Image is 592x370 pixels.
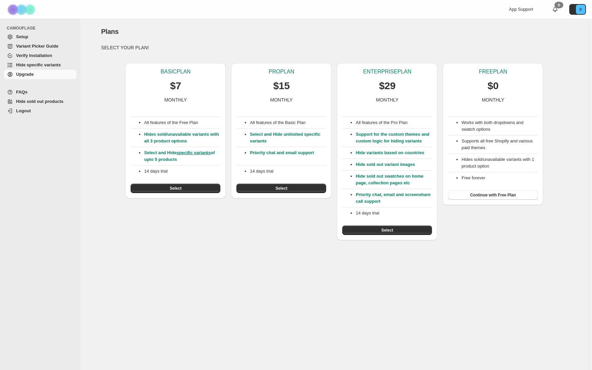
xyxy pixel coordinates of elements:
[488,79,499,92] p: $0
[276,186,287,191] span: Select
[273,79,290,92] p: $15
[448,190,538,200] button: Continue with Free Plan
[356,161,432,168] p: Hide sold out variant images
[5,0,39,19] img: Camouflage
[356,131,432,144] p: Support for the custom themes and custom logic for hiding variants
[554,2,563,8] div: 0
[161,68,191,75] p: BASIC PLAN
[101,44,568,51] p: SELECT YOUR PLAN!
[236,184,326,193] button: Select
[250,168,326,175] p: 14 days trial
[479,68,507,75] p: FREE PLAN
[270,97,293,103] p: MONTHLY
[144,119,220,126] p: All features of the Free Plan
[482,97,504,103] p: MONTHLY
[342,226,432,235] button: Select
[461,175,538,181] li: Free forever
[16,44,58,49] span: Variant Picker Guide
[356,149,432,156] p: Hide variants based on countries
[16,99,64,104] span: Hide sold out products
[144,168,220,175] p: 14 days trial
[509,7,533,12] span: App Support
[356,191,432,205] p: Priority chat, email and screenshare call support
[16,34,28,39] span: Setup
[250,149,326,163] p: Priority chat and email support
[144,149,220,163] p: Select and Hide of upto 5 products
[4,97,76,106] a: Hide sold out products
[576,5,585,14] span: Avatar with initials B
[250,131,326,144] p: Select and Hide unlimited specific variants
[4,87,76,97] a: FAQs
[164,97,187,103] p: MONTHLY
[4,32,76,42] a: Setup
[376,97,398,103] p: MONTHLY
[170,186,181,191] span: Select
[269,68,294,75] p: PRO PLAN
[552,6,559,13] a: 0
[4,70,76,79] a: Upgrade
[101,28,119,35] span: Plans
[356,210,432,217] p: 14 days trial
[250,119,326,126] p: All features of the Basic Plan
[16,53,52,58] span: Verify Installation
[4,51,76,60] a: Verify Installation
[16,62,61,67] span: Hide specific variants
[461,119,538,133] li: Works with both dropdowns and swatch options
[363,68,411,75] p: ENTERPRISE PLAN
[4,106,76,116] a: Logout
[144,131,220,144] p: Hides sold/unavailable variants with all 3 product options
[16,72,34,77] span: Upgrade
[16,108,31,113] span: Logout
[176,150,211,155] a: specific variants
[470,192,516,198] span: Continue with Free Plan
[131,184,220,193] button: Select
[461,138,538,151] li: Supports all free Shopify and various paid themes
[4,60,76,70] a: Hide specific variants
[381,228,393,233] span: Select
[461,156,538,170] li: Hides sold/unavailable variants with 1 product option
[7,25,77,31] span: CAMOUFLAGE
[569,4,586,15] button: Avatar with initials B
[4,42,76,51] a: Variant Picker Guide
[356,173,432,186] p: Hide sold out swatches on home page, collection pages etc
[579,7,582,11] text: B
[170,79,181,92] p: $7
[379,79,395,92] p: $29
[16,89,27,95] span: FAQs
[356,119,432,126] p: All features of the Pro Plan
